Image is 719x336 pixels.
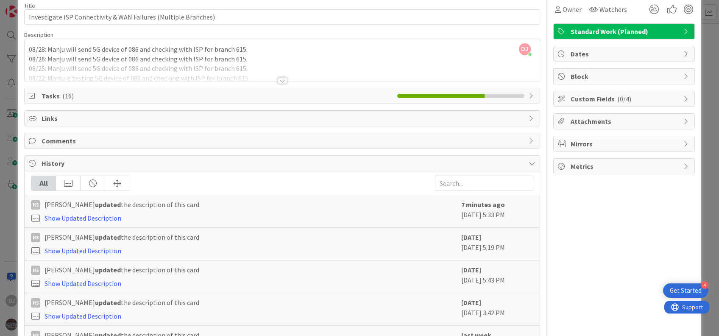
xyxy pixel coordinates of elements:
[519,43,531,55] span: DJ
[461,265,533,288] div: [DATE] 5:43 PM
[31,176,56,190] div: All
[95,233,121,241] b: updated
[461,200,505,209] b: 7 minutes ago
[45,232,199,242] span: [PERSON_NAME] the description of this card
[571,49,679,59] span: Dates
[670,286,702,295] div: Get Started
[62,92,74,100] span: ( 16 )
[571,94,679,104] span: Custom Fields
[461,266,481,274] b: [DATE]
[435,176,533,191] input: Search...
[45,265,199,275] span: [PERSON_NAME] the description of this card
[29,45,535,54] p: 08/28: Manju will send 5G device of 086 and checking with ISP for branch 615.
[461,298,481,307] b: [DATE]
[18,1,39,11] span: Support
[45,279,121,288] a: Show Updated Description
[31,298,40,308] div: HS
[29,54,535,64] p: 08/26: Manju will send 5G device of 086 and checking with ISP for branch 615.
[95,266,121,274] b: updated
[563,4,582,14] span: Owner
[461,233,481,241] b: [DATE]
[42,136,524,146] span: Comments
[45,297,199,308] span: [PERSON_NAME] the description of this card
[45,246,121,255] a: Show Updated Description
[571,26,679,36] span: Standard Work (Planned)
[571,116,679,126] span: Attachments
[42,158,524,168] span: History
[95,298,121,307] b: updated
[617,95,631,103] span: ( 0/4 )
[663,283,708,298] div: Open Get Started checklist, remaining modules: 4
[45,312,121,320] a: Show Updated Description
[42,113,524,123] span: Links
[461,199,533,223] div: [DATE] 5:33 PM
[45,214,121,222] a: Show Updated Description
[42,91,393,101] span: Tasks
[461,232,533,256] div: [DATE] 5:19 PM
[701,281,708,289] div: 4
[461,297,533,321] div: [DATE] 3:42 PM
[24,2,35,9] label: Title
[571,161,679,171] span: Metrics
[571,139,679,149] span: Mirrors
[31,266,40,275] div: HS
[31,233,40,242] div: HS
[571,71,679,81] span: Block
[24,31,53,39] span: Description
[95,200,121,209] b: updated
[45,199,199,210] span: [PERSON_NAME] the description of this card
[24,9,540,25] input: type card name here...
[31,200,40,210] div: HS
[599,4,627,14] span: Watchers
